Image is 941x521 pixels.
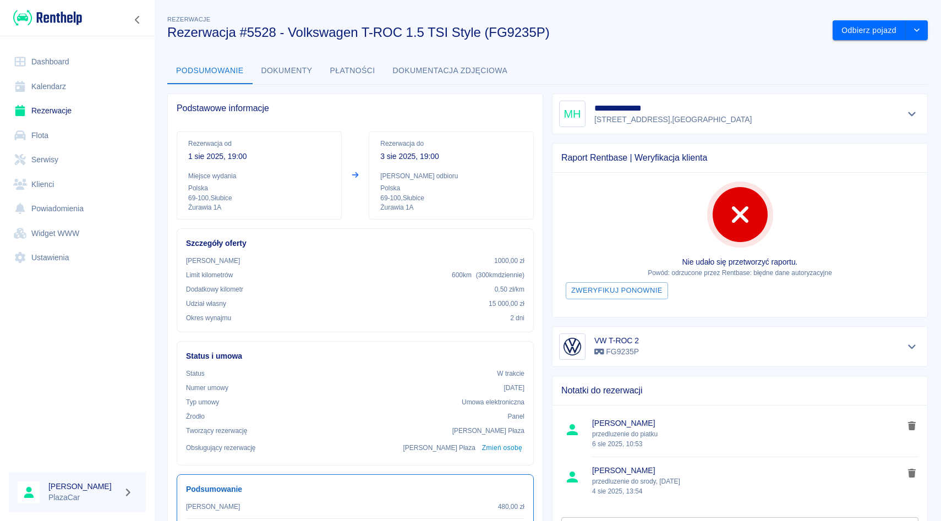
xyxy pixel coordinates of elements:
button: Zmień osobę [480,440,524,456]
p: 480,00 zł [498,502,524,512]
button: delete note [904,419,920,433]
p: Rezerwacja od [188,139,330,149]
a: Serwisy [9,147,146,172]
p: [PERSON_NAME] [186,502,240,512]
p: Dodatkowy kilometr [186,284,243,294]
p: Okres wynajmu [186,313,231,323]
p: Żrodło [186,412,205,421]
button: Zwiń nawigację [129,13,146,27]
button: Pokaż szczegóły [903,106,921,122]
a: Kalendarz [9,74,146,99]
p: [PERSON_NAME] Płaza [403,443,475,453]
p: Polska [188,183,330,193]
h6: Status i umowa [186,350,524,362]
p: 69-100 , Słubice [380,193,522,203]
div: MH [559,101,586,127]
p: przedluzenie do piatku [592,429,904,449]
h6: [PERSON_NAME] [48,481,119,492]
p: 3 sie 2025, 19:00 [380,151,522,162]
h6: Szczegóły oferty [186,238,524,249]
a: Dashboard [9,50,146,74]
button: Pokaż szczegóły [903,339,921,354]
h3: Rezerwacja #5528 - Volkswagen T-ROC 1.5 TSI Style (FG9235P) [167,25,824,40]
p: 15 000,00 zł [489,299,524,309]
p: przedluzenie do srody, [DATE] [592,476,904,496]
p: Powód: odrzucone przez Rentbase: błędne dane autoryzacyjne [561,268,918,278]
p: 2 dni [510,313,524,323]
p: 6 sie 2025, 10:53 [592,439,904,449]
img: Image [561,336,583,358]
p: 600 km [452,270,524,280]
p: Obsługujący rezerwację [186,443,256,453]
a: Ustawienia [9,245,146,270]
button: delete note [904,466,920,480]
p: Numer umowy [186,383,228,393]
p: Polska [380,183,522,193]
p: Żurawia 1A [188,203,330,212]
p: FG9235P [594,346,639,358]
p: Typ umowy [186,397,219,407]
a: Renthelp logo [9,9,82,27]
a: Powiadomienia [9,196,146,221]
p: [STREET_ADDRESS] , [GEOGRAPHIC_DATA] [594,114,752,125]
h6: Podsumowanie [186,484,524,495]
p: Nie udało się przetworzyć raportu. [561,256,918,268]
p: Limit kilometrów [186,270,233,280]
p: Panel [508,412,525,421]
a: Widget WWW [9,221,146,246]
p: 1000,00 zł [494,256,524,266]
a: Klienci [9,172,146,197]
p: [PERSON_NAME] odbioru [380,171,522,181]
p: Status [186,369,205,379]
span: Raport Rentbase | Weryfikacja klienta [561,152,918,163]
button: Zweryfikuj ponownie [566,282,668,299]
p: 69-100 , Słubice [188,193,330,203]
button: Płatności [321,58,384,84]
button: Podsumowanie [167,58,253,84]
p: [PERSON_NAME] Płaza [452,426,524,436]
span: Notatki do rezerwacji [561,385,918,396]
span: Podstawowe informacje [177,103,534,114]
a: Rezerwacje [9,98,146,123]
p: Rezerwacja do [380,139,522,149]
span: [PERSON_NAME] [592,418,904,429]
p: Miejsce wydania [188,171,330,181]
img: Renthelp logo [13,9,82,27]
p: Udział własny [186,299,226,309]
p: [DATE] [504,383,524,393]
button: drop-down [906,20,928,41]
span: [PERSON_NAME] [592,465,904,476]
p: PlazaCar [48,492,119,503]
button: Dokumentacja zdjęciowa [384,58,517,84]
span: Rezerwacje [167,16,210,23]
p: Umowa elektroniczna [462,397,524,407]
a: Flota [9,123,146,148]
span: ( 300 km dziennie ) [476,271,524,279]
p: [PERSON_NAME] [186,256,240,266]
h6: VW T-ROC 2 [594,335,639,346]
p: W trakcie [497,369,524,379]
button: Dokumenty [253,58,321,84]
button: Odbierz pojazd [833,20,906,41]
p: Żurawia 1A [380,203,522,212]
p: 4 sie 2025, 13:54 [592,486,904,496]
p: 1 sie 2025, 19:00 [188,151,330,162]
p: Tworzący rezerwację [186,426,247,436]
p: 0,50 zł /km [495,284,524,294]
